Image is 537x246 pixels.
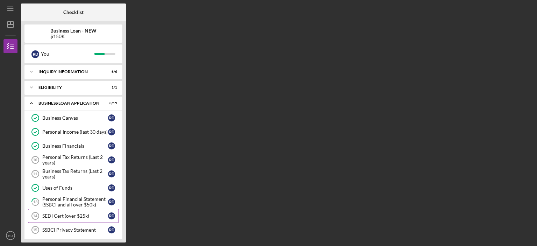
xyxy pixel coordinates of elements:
div: BUSINESS LOAN APPLICATION [38,101,100,105]
a: 14SEDI Cert (over $25k)RD [28,209,119,223]
div: R D [108,142,115,149]
div: R D [31,50,39,58]
div: 6 / 6 [105,70,117,74]
tspan: 14 [33,214,37,218]
tspan: 15 [33,228,37,232]
a: Business FinancialsRD [28,139,119,153]
div: ELIGIBILITY [38,85,100,90]
a: Business CanvasRD [28,111,119,125]
div: Business Financials [42,143,108,149]
div: 1 / 1 [105,85,117,90]
a: 11Business Tax Returns (Last 2 years)RD [28,167,119,181]
div: R D [108,128,115,135]
a: 15SSBCI Privacy StatementRD [28,223,119,237]
div: Business Canvas [42,115,108,121]
tspan: 10 [33,158,37,162]
div: R D [108,170,115,177]
a: Uses of FundsRD [28,181,119,195]
button: RD [3,229,17,243]
div: R D [108,226,115,233]
div: SSBCI Privacy Statement [42,227,108,233]
div: Personal Tax Returns (Last 2 years) [42,154,108,166]
div: Business Tax Returns (Last 2 years) [42,168,108,180]
div: SEDI Cert (over $25k) [42,213,108,219]
div: R D [108,212,115,219]
div: R D [108,114,115,121]
tspan: 11 [33,172,37,176]
div: $150K [50,34,96,39]
div: R D [108,156,115,163]
div: R D [108,184,115,191]
a: 13Personal Financial Statement (SSBCI and all over $50k)RD [28,195,119,209]
div: You [41,48,94,60]
b: Checklist [63,9,84,15]
b: Business Loan - NEW [50,28,96,34]
text: RD [8,234,13,238]
div: Personal Financial Statement (SSBCI and all over $50k) [42,196,108,208]
a: Personal Income (last 30 days)RD [28,125,119,139]
tspan: 13 [33,200,37,204]
div: Uses of Funds [42,185,108,191]
div: Personal Income (last 30 days) [42,129,108,135]
div: 8 / 19 [105,101,117,105]
div: INQUIRY INFORMATION [38,70,100,74]
div: R D [108,198,115,205]
a: 10Personal Tax Returns (Last 2 years)RD [28,153,119,167]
